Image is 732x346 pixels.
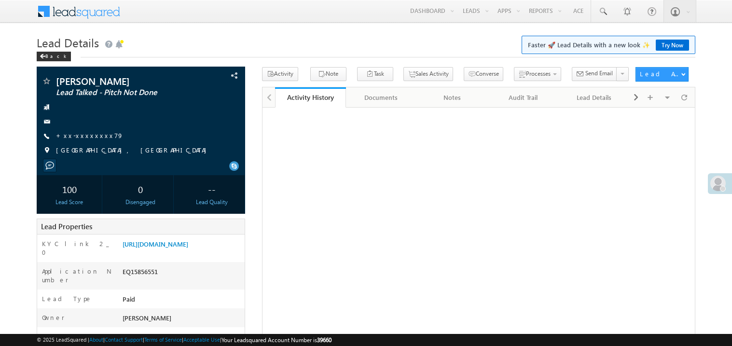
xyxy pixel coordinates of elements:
[110,198,171,207] div: Disengaged
[403,67,453,81] button: Sales Activity
[528,40,689,50] span: Faster 🚀 Lead Details with a new look ✨
[39,198,100,207] div: Lead Score
[425,92,479,103] div: Notes
[120,294,245,308] div: Paid
[464,67,503,81] button: Converse
[89,336,103,343] a: About
[120,267,245,280] div: EQ15856551
[566,92,621,103] div: Lead Details
[56,146,211,155] span: [GEOGRAPHIC_DATA], [GEOGRAPHIC_DATA]
[488,87,559,108] a: Audit Trail
[317,336,331,344] span: 39660
[37,51,76,59] a: Back
[357,67,393,81] button: Task
[39,180,100,198] div: 100
[37,335,331,345] span: © 2025 LeadSquared | | | | |
[635,67,689,82] button: Lead Actions
[56,76,185,86] span: [PERSON_NAME]
[183,336,220,343] a: Acceptable Use
[526,70,551,77] span: Processes
[105,336,143,343] a: Contact Support
[640,69,681,78] div: Lead Actions
[42,313,65,322] label: Owner
[310,67,346,81] button: Note
[42,294,92,303] label: Lead Type
[514,67,561,81] button: Processes
[262,67,298,81] button: Activity
[123,240,188,248] a: [URL][DOMAIN_NAME]
[41,221,92,231] span: Lead Properties
[56,88,185,97] span: Lead Talked - Pitch Not Done
[42,239,112,257] label: KYC link 2_0
[37,35,99,50] span: Lead Details
[282,93,339,102] div: Activity History
[346,87,417,108] a: Documents
[656,40,689,51] a: Try Now
[110,180,171,198] div: 0
[181,198,242,207] div: Lead Quality
[181,180,242,198] div: --
[221,336,331,344] span: Your Leadsquared Account Number is
[275,87,346,108] a: Activity History
[559,87,630,108] a: Lead Details
[42,267,112,284] label: Application Number
[37,52,71,61] div: Back
[417,87,488,108] a: Notes
[572,67,617,81] button: Send Email
[144,336,182,343] a: Terms of Service
[585,69,613,78] span: Send Email
[123,314,171,322] span: [PERSON_NAME]
[56,131,124,139] a: +xx-xxxxxxxx79
[496,92,550,103] div: Audit Trail
[354,92,408,103] div: Documents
